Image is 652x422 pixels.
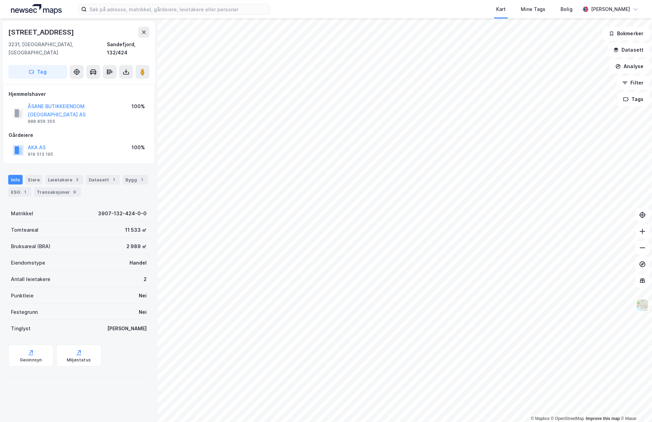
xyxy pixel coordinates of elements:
div: Eiendomstype [11,259,45,267]
div: 100% [132,143,145,152]
div: Nei [139,292,147,300]
div: 3907-132-424-0-0 [98,209,147,218]
div: 988 856 355 [28,119,55,124]
div: Nei [139,308,147,316]
div: Tinglyst [11,324,30,333]
div: 2 [74,176,81,183]
div: Bolig [561,5,573,13]
button: Filter [616,76,649,90]
img: Z [636,299,649,312]
div: ESG [8,187,31,197]
button: Analyse [610,60,649,73]
input: Søk på adresse, matrikkel, gårdeiere, leietakere eller personer [87,4,270,14]
button: Tags [617,92,649,106]
div: [STREET_ADDRESS] [8,27,75,38]
div: Info [8,175,23,184]
button: Bokmerker [603,27,649,40]
div: Matrikkel [11,209,33,218]
div: Festegrunn [11,308,38,316]
div: 2 [144,275,147,283]
div: Kart [496,5,506,13]
div: Punktleie [11,292,34,300]
img: logo.a4113a55bc3d86da70a041830d287a7e.svg [11,4,62,14]
div: 1 [22,189,28,195]
div: Gårdeiere [9,131,149,139]
div: Leietakere [45,175,83,184]
a: OpenStreetMap [551,416,584,421]
button: Datasett [607,43,649,57]
div: Hjemmelshaver [9,90,149,98]
div: Tomteareal [11,226,38,234]
div: 2 989 ㎡ [126,242,147,251]
div: Geoinnsyn [20,357,42,363]
div: [PERSON_NAME] [591,5,630,13]
div: 1 [110,176,117,183]
div: Eiere [25,175,42,184]
button: Tag [8,65,67,79]
a: Improve this map [586,416,620,421]
div: Kontrollprogram for chat [618,389,652,422]
div: 1 [138,176,145,183]
div: Bruksareal (BRA) [11,242,50,251]
div: Miljøstatus [67,357,91,363]
div: 3231, [GEOGRAPHIC_DATA], [GEOGRAPHIC_DATA] [8,40,107,57]
div: Mine Tags [521,5,545,13]
iframe: Chat Widget [618,389,652,422]
div: Bygg [123,175,148,184]
div: 919 513 195 [28,152,53,157]
div: [PERSON_NAME] [107,324,147,333]
a: Mapbox [531,416,550,421]
div: Handel [130,259,147,267]
div: 100% [132,102,145,111]
div: Sandefjord, 132/424 [107,40,149,57]
div: Antall leietakere [11,275,50,283]
div: Transaksjoner [34,187,81,197]
div: 9 [71,189,78,195]
div: Datasett [86,175,120,184]
div: 11 533 ㎡ [125,226,147,234]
